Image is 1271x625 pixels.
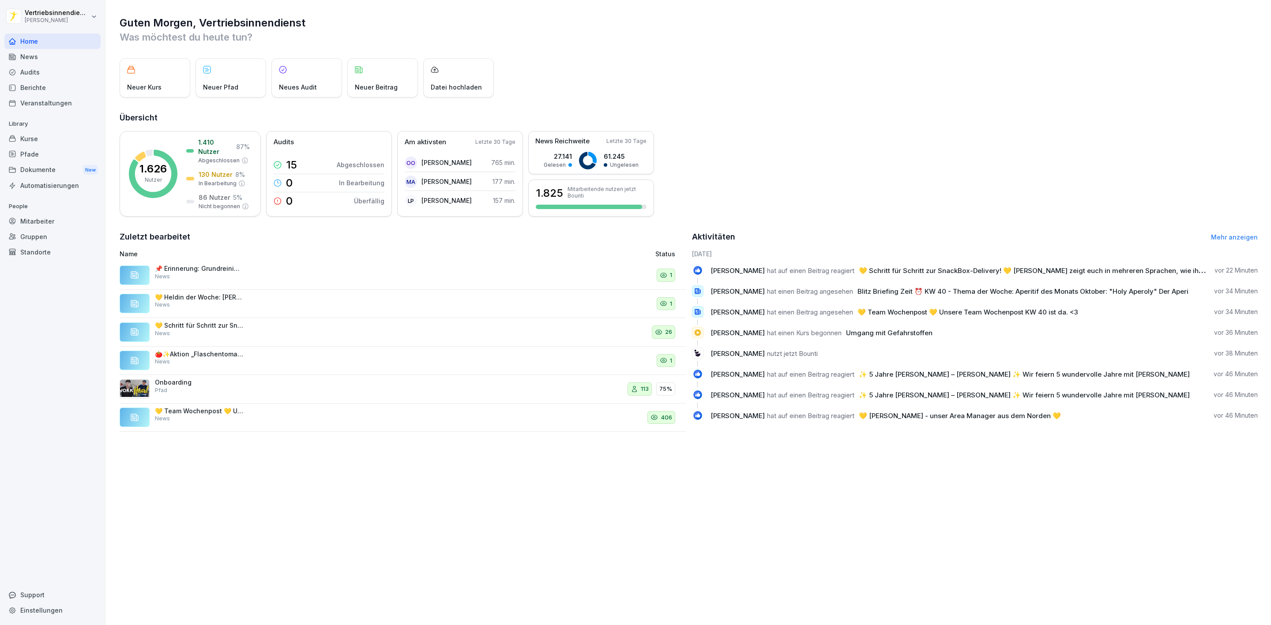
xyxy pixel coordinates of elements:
[859,370,1190,378] span: ✨ 5 Jahre [PERSON_NAME] – [PERSON_NAME] ✨ Wir feiern 5 wundervolle Jahre mit [PERSON_NAME]
[711,329,765,337] span: [PERSON_NAME]
[120,404,686,432] a: 💛 Team Wochenpost 💛 Unsere Team Wochenpost KW 40 ist da. <3News406
[25,9,89,17] p: Vertriebsinnendienst
[235,170,245,179] p: 8 %
[4,34,101,49] a: Home
[4,131,101,146] a: Kurse
[155,273,170,281] p: News
[120,318,686,347] a: 💛 Schritt für Schritt zur SnackBox-Delivery! 💛 [PERSON_NAME] zeigt euch in mehreren Sprachen, wie...
[4,229,101,244] a: Gruppen
[1214,370,1258,378] p: vor 46 Minuten
[4,178,101,193] a: Automatisierungen
[274,137,294,147] p: Audits
[655,249,675,258] p: Status
[1214,307,1258,316] p: vor 34 Minuten
[535,136,590,146] p: News Reichweite
[604,152,639,161] p: 61.245
[4,146,101,162] div: Pfade
[286,160,297,170] p: 15
[711,412,765,420] span: [PERSON_NAME]
[120,112,1258,124] h2: Übersicht
[155,386,167,394] p: Pfad
[405,195,417,207] div: LP
[337,160,384,169] p: Abgeschlossen
[355,82,398,92] p: Neuer Beitrag
[4,244,101,260] div: Standorte
[767,391,854,399] span: hat auf einen Beitrag reagiert
[670,299,672,308] p: 1
[4,162,101,178] div: Dokumente
[544,152,572,161] p: 27.141
[421,196,472,205] p: [PERSON_NAME]
[120,16,1258,30] h1: Guten Morgen, Vertriebsinnendienst
[198,138,233,156] p: 1.410 Nutzer
[155,407,243,415] p: 💛 Team Wochenpost 💛 Unsere Team Wochenpost KW 40 ist da. <3
[4,49,101,64] a: News
[120,379,150,399] img: xsq6pif1bkyf9agazq77nwco.png
[155,358,170,366] p: News
[155,350,243,358] p: 🍅✨Aktion „Flaschentomate ZERO“🍅✨ Denkt bitte daran: Ab [DATE] soll in jede Peter-bringt’s-Bestell...
[846,329,933,337] span: Umgang mit Gefahrstoffen
[155,301,170,309] p: News
[25,17,89,23] p: [PERSON_NAME]
[711,308,765,316] span: [PERSON_NAME]
[339,178,384,187] p: In Bearbeitung
[767,308,853,316] span: hat einen Beitrag angesehen
[199,202,240,210] p: Nicht begonnen
[203,82,238,92] p: Neuer Pfad
[857,287,1188,296] span: Blitz Briefing Zeit ⏰ KW 40 - Thema der Woche: Aperitif des Monats Oktober: "Holy Aperoly" Der Aperi
[421,177,472,186] p: [PERSON_NAME]
[236,142,250,151] p: 87 %
[670,271,672,280] p: 1
[120,231,686,243] h2: Zuletzt bearbeitet
[354,196,384,206] p: Überfällig
[139,164,167,174] p: 1.626
[155,378,243,386] p: Onboarding
[544,161,566,169] p: Gelesen
[711,391,765,399] span: [PERSON_NAME]
[692,249,1258,258] h6: [DATE]
[606,137,647,145] p: Letzte 30 Tage
[4,603,101,618] a: Einstellungen
[670,356,672,365] p: 1
[4,213,101,229] div: Mitarbeiter
[120,261,686,290] a: 📌 Erinnerung: Grundreinigung der Eismaschinen Wie im QM-Spot hinterlegt, steht diese und nächste ...
[665,328,672,337] p: 26
[711,287,765,296] span: [PERSON_NAME]
[405,157,417,169] div: OO
[155,322,243,329] p: 💛 Schritt für Schritt zur SnackBox-Delivery! 💛 [PERSON_NAME] zeigt euch in mehreren Sprachen, wie...
[83,165,98,175] div: New
[493,196,515,205] p: 157 min.
[4,587,101,603] div: Support
[4,117,101,131] p: Library
[767,349,818,358] span: nutzt jetzt Bounti
[859,412,1061,420] span: 💛 [PERSON_NAME] - unser Area Manager aus dem Norden 💛
[120,375,686,404] a: OnboardingPfad11375%
[661,413,672,422] p: 406
[767,266,854,275] span: hat auf einen Beitrag reagiert
[127,82,162,92] p: Neuer Kurs
[859,391,1190,399] span: ✨ 5 Jahre [PERSON_NAME] – [PERSON_NAME] ✨ Wir feiern 5 wundervolle Jahre mit [PERSON_NAME]
[857,308,1078,316] span: 💛 Team Wochenpost 💛 Unsere Team Wochenpost KW 40 ist da. <3
[1214,349,1258,358] p: vor 38 Minuten
[198,157,240,165] p: Abgeschlossen
[711,266,765,275] span: [PERSON_NAME]
[767,370,854,378] span: hat auf einen Beitrag reagiert
[199,193,230,202] p: 86 Nutzer
[692,231,735,243] h2: Aktivitäten
[4,80,101,95] a: Berichte
[1211,233,1258,241] a: Mehr anzeigen
[1214,390,1258,399] p: vor 46 Minuten
[1215,266,1258,275] p: vor 22 Minuten
[155,293,243,301] p: 💛 Heldin der Woche: [PERSON_NAME] Yörürer aus [GEOGRAPHIC_DATA]✨💛 Seit knapp einem Jahr ist [PERS...
[199,180,237,187] p: In Bearbeitung
[1214,287,1258,296] p: vor 34 Minuten
[421,158,472,167] p: [PERSON_NAME]
[120,249,483,258] p: Name
[767,412,854,420] span: hat auf einen Beitrag reagiert
[4,64,101,80] a: Audits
